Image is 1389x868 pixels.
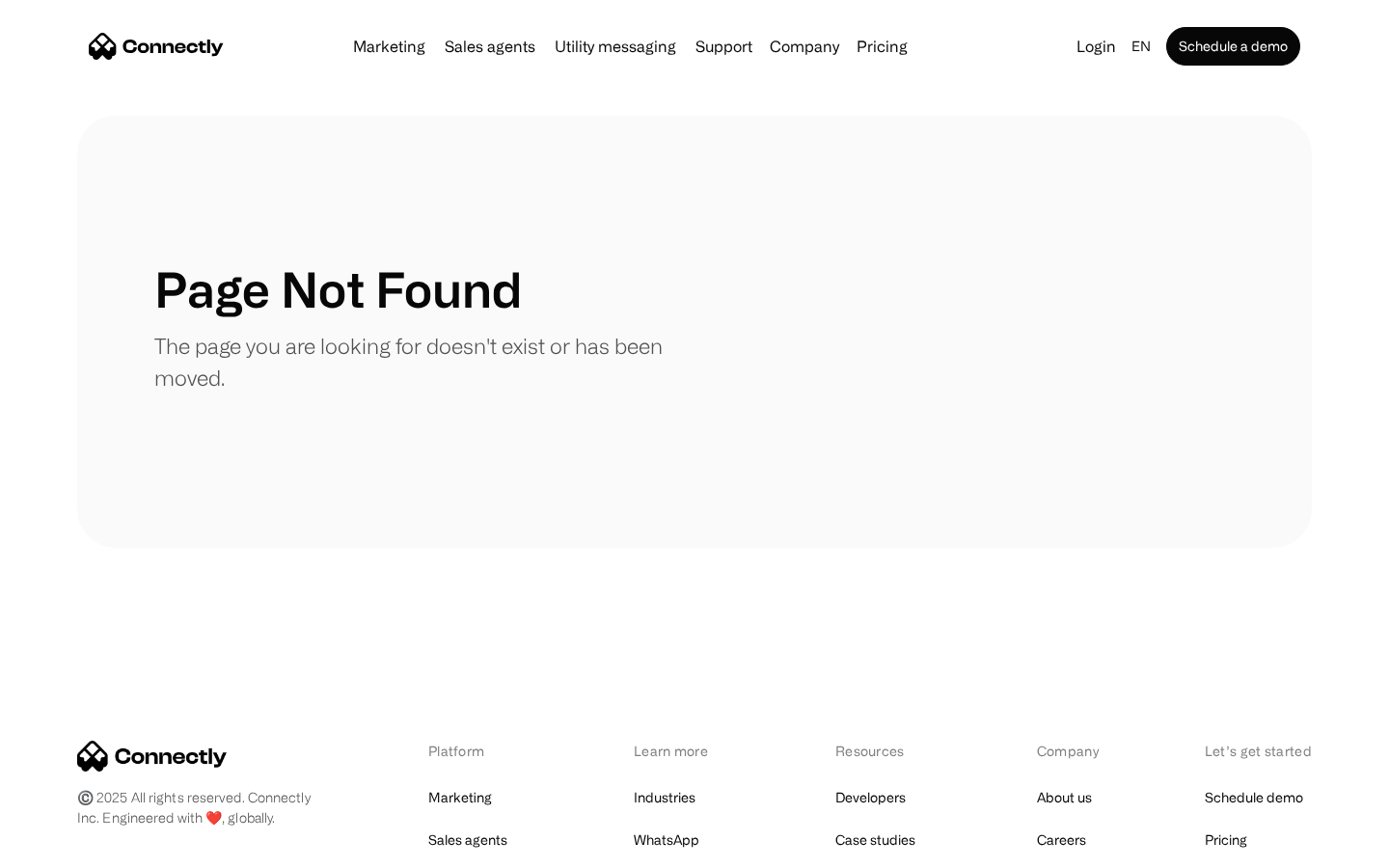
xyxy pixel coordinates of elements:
[688,39,760,54] a: Support
[634,741,735,761] div: Learn more
[154,330,694,393] p: The page you are looking for doesn't exist or has been moved.
[428,827,507,854] a: Sales agents
[1037,741,1104,761] div: Company
[849,39,915,54] a: Pricing
[1124,33,1162,60] div: en
[1131,33,1151,60] div: en
[634,784,695,811] a: Industries
[764,33,845,60] div: Company
[1069,33,1124,60] a: Login
[1166,27,1300,66] a: Schedule a demo
[835,827,915,854] a: Case studies
[437,39,543,54] a: Sales agents
[19,832,116,861] aside: Language selected: English
[428,784,492,811] a: Marketing
[154,260,522,318] h1: Page Not Found
[835,741,937,761] div: Resources
[1037,827,1086,854] a: Careers
[1205,827,1247,854] a: Pricing
[89,32,224,61] a: home
[345,39,433,54] a: Marketing
[835,784,906,811] a: Developers
[770,33,839,60] div: Company
[39,834,116,861] ul: Language list
[1037,784,1092,811] a: About us
[547,39,684,54] a: Utility messaging
[1205,784,1303,811] a: Schedule demo
[1205,741,1312,761] div: Let’s get started
[428,741,533,761] div: Platform
[634,827,699,854] a: WhatsApp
